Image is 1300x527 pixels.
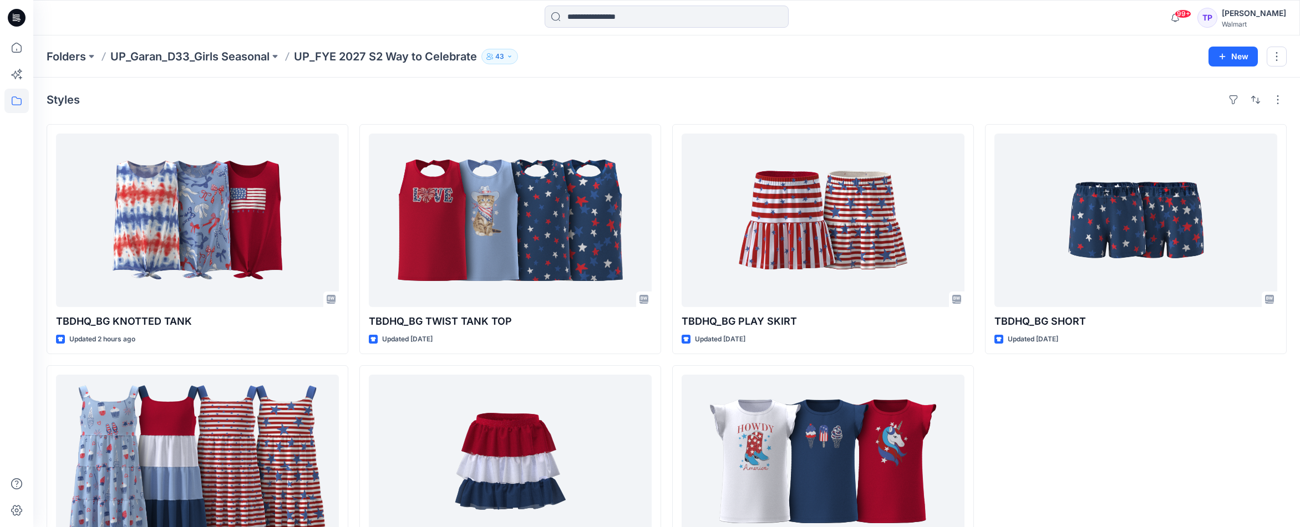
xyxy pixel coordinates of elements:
span: 99+ [1175,9,1191,18]
h4: Styles [47,93,80,106]
div: Walmart [1222,20,1286,28]
a: TBDHQ_BG PLAY SKIRT [682,134,964,307]
a: UP_Garan_D33_Girls Seasonal [110,49,270,64]
p: Updated [DATE] [1008,334,1058,345]
p: TBDHQ_BG TWIST TANK TOP [369,314,652,329]
a: Folders [47,49,86,64]
p: Updated [DATE] [382,334,433,345]
p: TBDHQ_BG SHORT [994,314,1277,329]
div: [PERSON_NAME] [1222,7,1286,20]
a: TBDHQ_BG KNOTTED TANK [56,134,339,307]
div: TP [1197,8,1217,28]
p: TBDHQ_BG PLAY SKIRT [682,314,964,329]
a: TBDHQ_BG SHORT [994,134,1277,307]
button: 43 [481,49,518,64]
p: 43 [495,50,504,63]
button: New [1208,47,1258,66]
p: Updated 2 hours ago [69,334,135,345]
p: TBDHQ_BG KNOTTED TANK [56,314,339,329]
p: Updated [DATE] [695,334,745,345]
a: TBDHQ_BG TWIST TANK TOP [369,134,652,307]
p: UP_FYE 2027 S2 Way to Celebrate [294,49,477,64]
